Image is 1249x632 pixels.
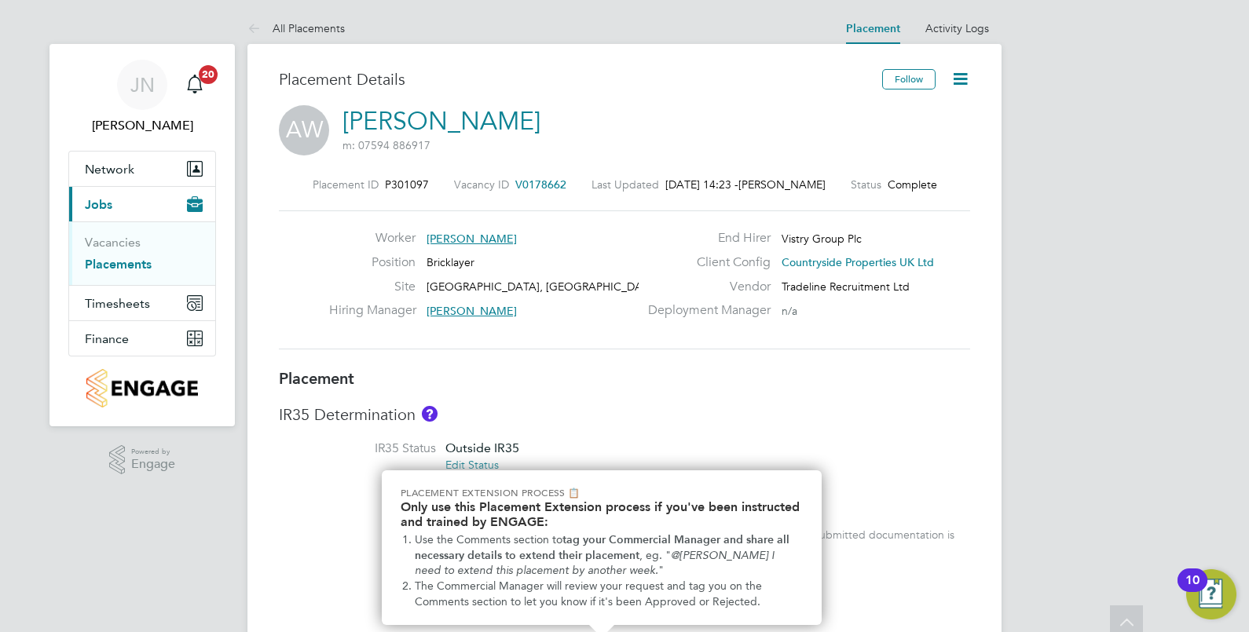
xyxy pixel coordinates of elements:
[427,304,517,318] span: [PERSON_NAME]
[279,105,329,155] span: AW
[427,232,517,246] span: [PERSON_NAME]
[782,279,910,294] span: Tradeline Recruitment Ltd
[85,235,141,250] a: Vacancies
[279,489,436,506] label: IR35 Risk
[329,254,416,271] label: Position
[882,69,936,90] button: Follow
[639,254,771,271] label: Client Config
[851,177,881,192] label: Status
[385,177,429,192] span: P301097
[415,533,793,562] strong: tag your Commercial Manager and share all necessary details to extend their placement
[782,304,797,318] span: n/a
[342,138,430,152] span: m: 07594 886917
[313,177,379,192] label: Placement ID
[86,369,197,407] img: countryside-properties-logo-retina.png
[401,499,803,529] h2: Only use this Placement Extension process if you've been instructed and trained by ENGAGE:
[85,197,112,212] span: Jobs
[639,279,771,295] label: Vendor
[68,369,216,407] a: Go to home page
[445,440,519,455] span: Outside IR35
[639,549,671,562] span: , eg. "
[639,302,771,319] label: Deployment Manager
[279,440,436,457] label: IR35 Status
[199,65,218,84] span: 20
[329,230,416,247] label: Worker
[49,44,235,426] nav: Main navigation
[279,69,870,90] h3: Placement Details
[279,404,970,425] h3: IR35 Determination
[427,255,474,269] span: Bricklayer
[415,533,562,546] span: Use the Comments section to
[738,177,826,192] span: [PERSON_NAME]
[422,406,438,422] button: About IR35
[68,116,216,135] span: Joe Nelson
[247,21,345,35] a: All Placements
[782,255,934,269] span: Countryside Properties UK Ltd
[846,22,900,35] a: Placement
[782,232,862,246] span: Vistry Group Plc
[342,106,540,137] a: [PERSON_NAME]
[85,331,129,346] span: Finance
[592,177,659,192] label: Last Updated
[415,579,803,609] li: The Commercial Manager will review your request and tag you on the Comments section to let you kn...
[1186,569,1236,619] button: Open Resource Center, 10 new notifications
[1185,580,1200,601] div: 10
[415,549,778,578] em: @[PERSON_NAME] I need to extend this placement by another week.
[130,75,155,95] span: JN
[329,302,416,319] label: Hiring Manager
[427,279,659,294] span: [GEOGRAPHIC_DATA], [GEOGRAPHIC_DATA]
[888,177,937,192] span: Complete
[445,458,499,472] a: Edit Status
[85,296,150,311] span: Timesheets
[515,177,566,192] span: V0178662
[131,445,175,458] span: Powered by
[68,60,216,135] a: Go to account details
[665,177,738,192] span: [DATE] 14:23 -
[85,257,152,272] a: Placements
[329,279,416,295] label: Site
[382,470,822,625] div: Need to extend this Placement? Hover this banner.
[85,162,134,177] span: Network
[925,21,989,35] a: Activity Logs
[401,486,803,499] p: Placement Extension Process 📋
[279,369,354,388] b: Placement
[131,458,175,471] span: Engage
[454,177,509,192] label: Vacancy ID
[658,564,664,577] span: "
[639,230,771,247] label: End Hirer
